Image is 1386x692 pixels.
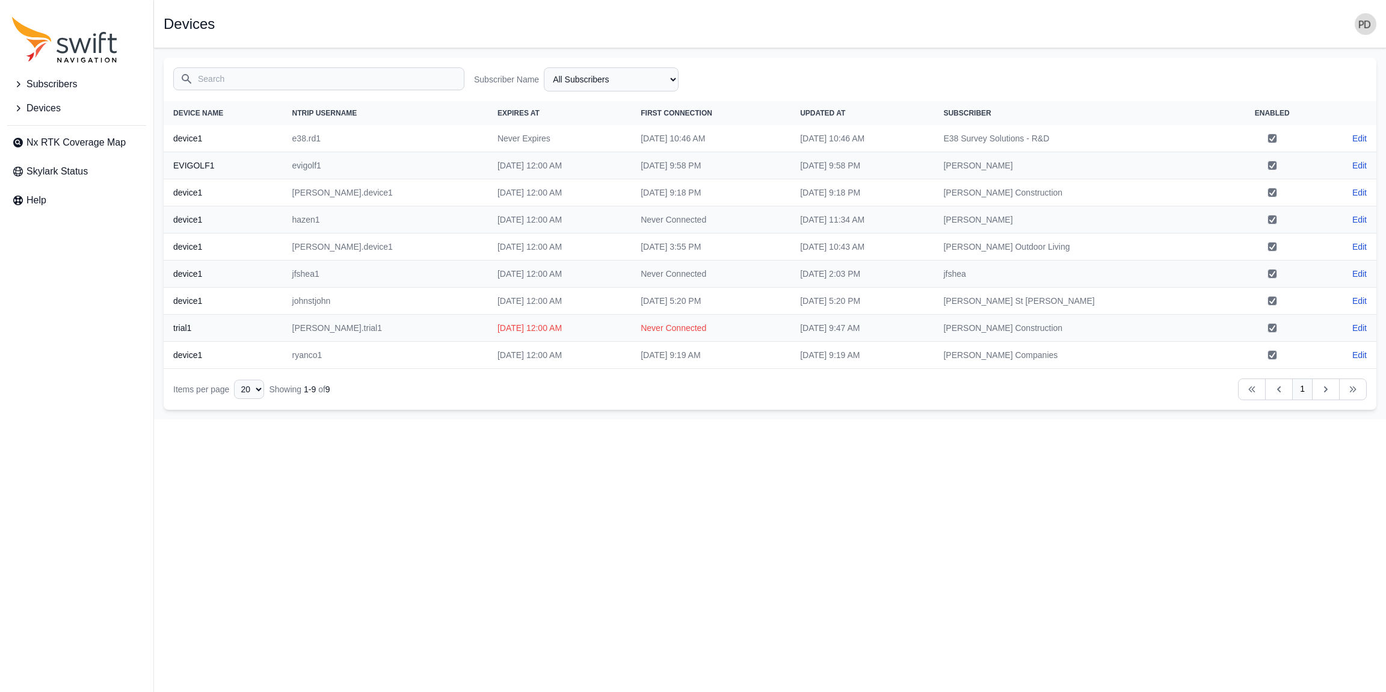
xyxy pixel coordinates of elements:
[173,385,229,394] span: Items per page
[173,67,464,90] input: Search
[283,342,488,369] td: ryanco1
[488,342,631,369] td: [DATE] 12:00 AM
[790,125,934,152] td: [DATE] 10:46 AM
[26,193,46,208] span: Help
[631,288,790,315] td: [DATE] 5:20 PM
[488,288,631,315] td: [DATE] 12:00 AM
[304,385,316,394] span: 1 - 9
[283,152,488,179] td: evigolf1
[1352,214,1367,226] a: Edit
[488,261,631,288] td: [DATE] 12:00 AM
[1226,101,1319,125] th: Enabled
[164,206,283,233] th: device1
[474,73,539,85] label: Subscriber Name
[934,206,1225,233] td: [PERSON_NAME]
[283,206,488,233] td: hazen1
[488,315,631,342] td: [DATE] 12:00 AM
[497,109,540,117] span: Expires At
[7,72,146,96] button: Subscribers
[7,131,146,155] a: Nx RTK Coverage Map
[283,101,488,125] th: NTRIP Username
[934,261,1225,288] td: jfshea
[488,152,631,179] td: [DATE] 12:00 AM
[164,369,1376,410] nav: Table navigation
[631,233,790,261] td: [DATE] 3:55 PM
[164,233,283,261] th: device1
[164,288,283,315] th: device1
[641,109,712,117] span: First Connection
[7,96,146,120] button: Devices
[544,67,679,91] select: Subscriber
[325,385,330,394] span: 9
[934,152,1225,179] td: [PERSON_NAME]
[790,152,934,179] td: [DATE] 9:58 PM
[164,125,283,152] th: device1
[790,206,934,233] td: [DATE] 11:34 AM
[283,233,488,261] td: [PERSON_NAME].device1
[164,17,215,31] h1: Devices
[790,261,934,288] td: [DATE] 2:03 PM
[631,261,790,288] td: Never Connected
[283,315,488,342] td: [PERSON_NAME].trial1
[1352,349,1367,361] a: Edit
[631,125,790,152] td: [DATE] 10:46 AM
[164,152,283,179] th: EVIGOLF1
[631,315,790,342] td: Never Connected
[1352,295,1367,307] a: Edit
[1292,378,1313,400] a: 1
[1352,241,1367,253] a: Edit
[164,315,283,342] th: trial1
[269,383,330,395] div: Showing of
[164,179,283,206] th: device1
[164,342,283,369] th: device1
[26,101,61,116] span: Devices
[26,135,126,150] span: Nx RTK Coverage Map
[934,125,1225,152] td: E38 Survey Solutions - R&D
[283,179,488,206] td: [PERSON_NAME].device1
[790,315,934,342] td: [DATE] 9:47 AM
[1352,322,1367,334] a: Edit
[934,233,1225,261] td: [PERSON_NAME] Outdoor Living
[488,206,631,233] td: [DATE] 12:00 AM
[631,206,790,233] td: Never Connected
[934,179,1225,206] td: [PERSON_NAME] Construction
[790,233,934,261] td: [DATE] 10:43 AM
[283,288,488,315] td: johnstjohn
[790,342,934,369] td: [DATE] 9:19 AM
[1352,268,1367,280] a: Edit
[1355,13,1376,35] img: user photo
[26,164,88,179] span: Skylark Status
[283,261,488,288] td: jfshea1
[934,288,1225,315] td: [PERSON_NAME] St [PERSON_NAME]
[1352,159,1367,171] a: Edit
[164,261,283,288] th: device1
[488,233,631,261] td: [DATE] 12:00 AM
[1352,132,1367,144] a: Edit
[1352,187,1367,199] a: Edit
[800,109,845,117] span: Updated At
[26,77,77,91] span: Subscribers
[234,380,264,399] select: Display Limit
[934,342,1225,369] td: [PERSON_NAME] Companies
[7,159,146,184] a: Skylark Status
[790,288,934,315] td: [DATE] 5:20 PM
[934,101,1225,125] th: Subscriber
[631,179,790,206] td: [DATE] 9:18 PM
[488,179,631,206] td: [DATE] 12:00 AM
[488,125,631,152] td: Never Expires
[631,342,790,369] td: [DATE] 9:19 AM
[164,101,283,125] th: Device Name
[790,179,934,206] td: [DATE] 9:18 PM
[934,315,1225,342] td: [PERSON_NAME] Construction
[631,152,790,179] td: [DATE] 9:58 PM
[283,125,488,152] td: e38.rd1
[7,188,146,212] a: Help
